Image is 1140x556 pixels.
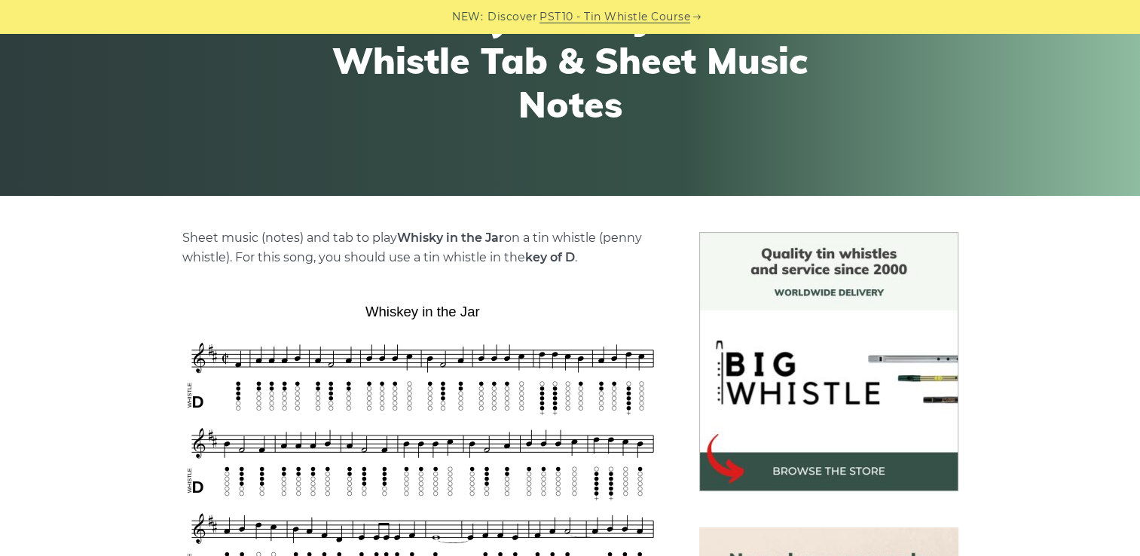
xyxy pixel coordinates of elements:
[452,8,483,26] span: NEW:
[539,8,690,26] a: PST10 - Tin Whistle Course
[397,231,504,245] strong: Whisky in the Jar
[182,228,663,267] p: Sheet music (notes) and tab to play on a tin whistle (penny whistle). For this song, you should u...
[525,250,575,264] strong: key of D
[699,232,958,491] img: BigWhistle Tin Whistle Store
[487,8,537,26] span: Discover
